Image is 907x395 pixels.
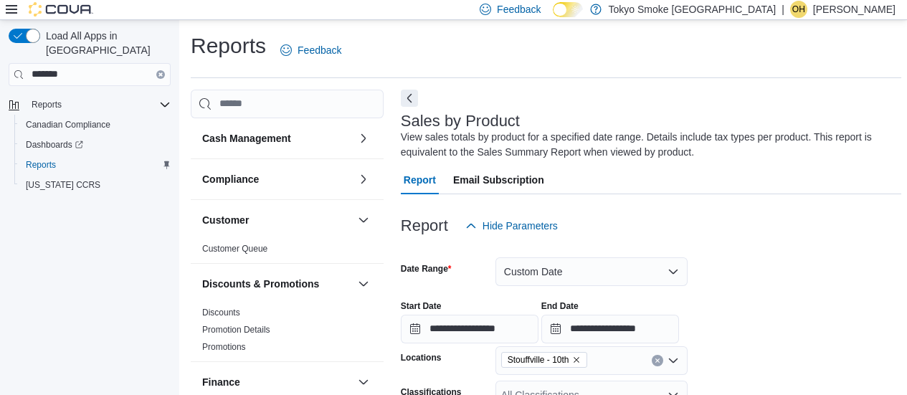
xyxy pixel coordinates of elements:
[401,113,520,130] h3: Sales by Product
[202,308,240,318] a: Discounts
[20,176,171,194] span: Washington CCRS
[20,156,62,173] a: Reports
[20,116,116,133] a: Canadian Compliance
[14,155,176,175] button: Reports
[202,375,240,389] h3: Finance
[202,342,246,352] a: Promotions
[20,116,171,133] span: Canadian Compliance
[541,315,679,343] input: Press the down key to open a popover containing a calendar.
[404,166,436,194] span: Report
[191,240,384,263] div: Customer
[541,300,579,312] label: End Date
[668,355,679,366] button: Open list of options
[782,1,784,18] p: |
[20,136,89,153] a: Dashboards
[275,36,347,65] a: Feedback
[355,211,372,229] button: Customer
[191,32,266,60] h1: Reports
[790,1,807,18] div: Olivia Hagiwara
[26,159,56,171] span: Reports
[202,243,267,254] span: Customer Queue
[202,325,270,335] a: Promotion Details
[792,1,805,18] span: OH
[401,352,442,363] label: Locations
[14,175,176,195] button: [US_STATE] CCRS
[32,99,62,110] span: Reports
[355,373,372,391] button: Finance
[202,213,352,227] button: Customer
[202,324,270,335] span: Promotion Details
[202,307,240,318] span: Discounts
[401,90,418,107] button: Next
[355,171,372,188] button: Compliance
[401,130,894,160] div: View sales totals by product for a specified date range. Details include tax types per product. T...
[156,70,165,79] button: Clear input
[355,130,372,147] button: Cash Management
[813,1,896,18] p: [PERSON_NAME]
[202,375,352,389] button: Finance
[26,139,83,151] span: Dashboards
[501,352,587,368] span: Stouffville - 10th
[202,277,352,291] button: Discounts & Promotions
[14,135,176,155] a: Dashboards
[508,353,569,367] span: Stouffville - 10th
[495,257,688,286] button: Custom Date
[20,176,106,194] a: [US_STATE] CCRS
[572,356,581,364] button: Remove Stouffville - 10th from selection in this group
[26,96,171,113] span: Reports
[202,131,352,146] button: Cash Management
[202,172,352,186] button: Compliance
[202,172,259,186] h3: Compliance
[609,1,777,18] p: Tokyo Smoke [GEOGRAPHIC_DATA]
[401,217,448,234] h3: Report
[497,2,541,16] span: Feedback
[20,136,171,153] span: Dashboards
[401,300,442,312] label: Start Date
[460,211,564,240] button: Hide Parameters
[20,156,171,173] span: Reports
[14,115,176,135] button: Canadian Compliance
[3,95,176,115] button: Reports
[40,29,171,57] span: Load All Apps in [GEOGRAPHIC_DATA]
[202,277,319,291] h3: Discounts & Promotions
[355,275,372,292] button: Discounts & Promotions
[191,304,384,361] div: Discounts & Promotions
[483,219,558,233] span: Hide Parameters
[453,166,544,194] span: Email Subscription
[298,43,341,57] span: Feedback
[401,315,538,343] input: Press the down key to open a popover containing a calendar.
[9,89,171,232] nav: Complex example
[202,131,291,146] h3: Cash Management
[202,213,249,227] h3: Customer
[202,244,267,254] a: Customer Queue
[26,96,67,113] button: Reports
[26,179,100,191] span: [US_STATE] CCRS
[553,2,583,17] input: Dark Mode
[652,355,663,366] button: Clear input
[29,2,93,16] img: Cova
[202,341,246,353] span: Promotions
[26,119,110,130] span: Canadian Compliance
[401,263,452,275] label: Date Range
